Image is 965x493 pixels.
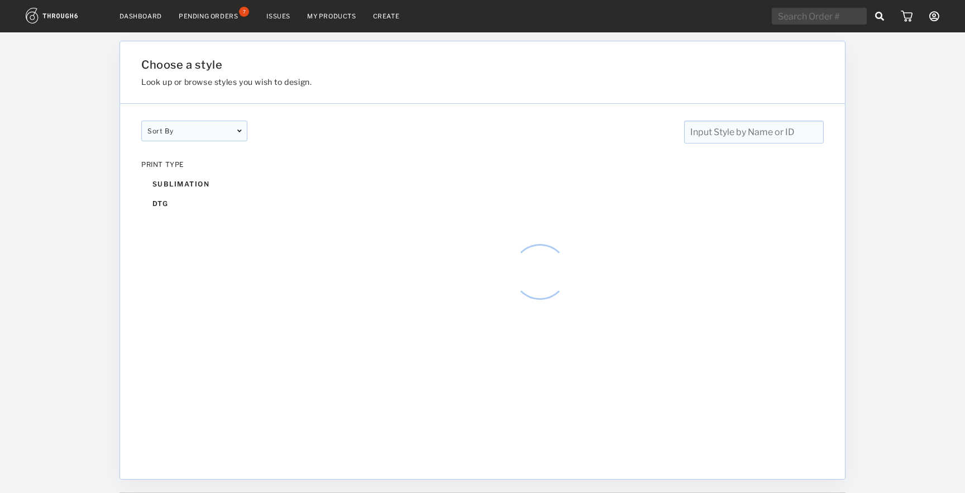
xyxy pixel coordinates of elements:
[266,12,290,20] a: Issues
[684,121,824,143] input: Input Style by Name or ID
[141,121,247,141] div: Sort By
[901,11,913,22] img: icon_cart.dab5cea1.svg
[141,160,247,169] div: PRINT TYPE
[772,8,867,25] input: Search Order #
[179,12,238,20] div: Pending Orders
[307,12,356,20] a: My Products
[120,12,162,20] a: Dashboard
[373,12,400,20] a: Create
[179,11,250,21] a: Pending Orders7
[239,7,249,17] div: 7
[141,58,709,71] h1: Choose a style
[141,194,247,213] div: dtg
[141,174,247,194] div: sublimation
[26,8,103,23] img: logo.1c10ca64.svg
[141,77,709,87] h3: Look up or browse styles you wish to design.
